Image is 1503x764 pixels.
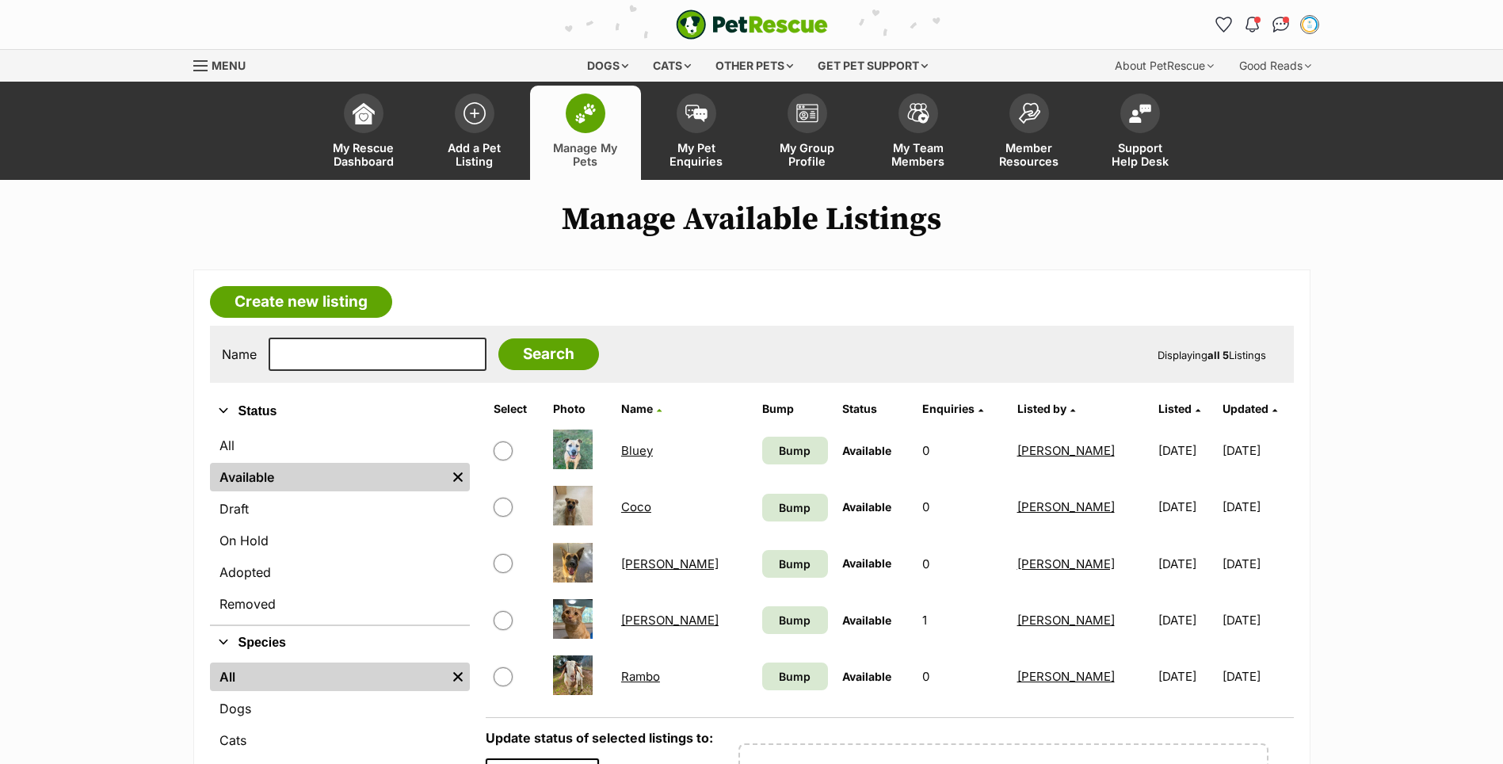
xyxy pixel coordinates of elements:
[779,668,811,685] span: Bump
[1158,349,1266,361] span: Displaying Listings
[486,730,713,746] label: Update status of selected listings to:
[922,402,975,415] span: translation missing: en.admin.listings.index.attributes.enquiries
[676,10,828,40] img: logo-e224e6f780fb5917bec1dbf3a21bbac754714ae5b6737aabdf751b685950b380.svg
[994,141,1065,168] span: Member Resources
[210,286,392,318] a: Create new listing
[1017,443,1115,458] a: [PERSON_NAME]
[1104,141,1176,168] span: Support Help Desk
[685,105,708,122] img: pet-enquiries-icon-7e3ad2cf08bfb03b45e93fb7055b45f3efa6380592205ae92323e6603595dc1f.svg
[446,663,470,691] a: Remove filter
[762,550,828,578] a: Bump
[547,396,613,422] th: Photo
[863,86,974,180] a: My Team Members
[916,649,1009,704] td: 0
[1223,593,1291,647] td: [DATE]
[498,338,599,370] input: Search
[661,141,732,168] span: My Pet Enquiries
[1017,402,1066,415] span: Listed by
[762,663,828,690] a: Bump
[779,499,811,516] span: Bump
[210,726,470,754] a: Cats
[328,141,399,168] span: My Rescue Dashboard
[1297,12,1322,37] button: My account
[210,558,470,586] a: Adopted
[550,141,621,168] span: Manage My Pets
[704,50,804,82] div: Other pets
[676,10,828,40] a: PetRescue
[530,86,641,180] a: Manage My Pets
[916,593,1009,647] td: 1
[842,613,891,627] span: Available
[907,103,929,124] img: team-members-icon-5396bd8760b3fe7c0b43da4ab00e1e3bb1a5d9ba89233759b79545d2d3fc5d0d.svg
[1152,649,1221,704] td: [DATE]
[756,396,834,422] th: Bump
[210,590,470,618] a: Removed
[1017,613,1115,628] a: [PERSON_NAME]
[576,50,639,82] div: Dogs
[353,102,375,124] img: dashboard-icon-eb2f2d2d3e046f16d808141f083e7271f6b2e854fb5c12c21221c1fb7104beca.svg
[419,86,530,180] a: Add a Pet Listing
[1223,402,1268,415] span: Updated
[916,537,1009,591] td: 0
[439,141,510,168] span: Add a Pet Listing
[1302,17,1318,32] img: Tara Mercer profile pic
[621,556,719,571] a: [PERSON_NAME]
[210,431,470,460] a: All
[842,444,891,457] span: Available
[1017,669,1115,684] a: [PERSON_NAME]
[1223,537,1291,591] td: [DATE]
[796,104,818,123] img: group-profile-icon-3fa3cf56718a62981997c0bc7e787c4b2cf8bcc04b72c1350f741eb67cf2f40e.svg
[1158,402,1200,415] a: Listed
[1268,12,1294,37] a: Conversations
[1085,86,1196,180] a: Support Help Desk
[916,479,1009,534] td: 0
[1152,423,1221,478] td: [DATE]
[762,494,828,521] a: Bump
[1152,593,1221,647] td: [DATE]
[1152,479,1221,534] td: [DATE]
[621,443,653,458] a: Bluey
[463,102,486,124] img: add-pet-listing-icon-0afa8454b4691262ce3f59096e99ab1cd57d4a30225e0717b998d2c9b9846f56.svg
[210,401,470,422] button: Status
[1211,12,1322,37] ul: Account quick links
[1223,479,1291,534] td: [DATE]
[222,347,257,361] label: Name
[916,423,1009,478] td: 0
[308,86,419,180] a: My Rescue Dashboard
[779,442,811,459] span: Bump
[574,103,597,124] img: manage-my-pets-icon-02211641906a0b7f246fdf0571729dbe1e7629f14944591b6c1af311fb30b64b.svg
[1018,102,1040,124] img: member-resources-icon-8e73f808a243e03378d46382f2149f9095a855e16c252ad45f914b54edf8863c.svg
[193,50,257,78] a: Menu
[1017,556,1115,571] a: [PERSON_NAME]
[1158,402,1192,415] span: Listed
[842,500,891,514] span: Available
[1129,104,1151,123] img: help-desk-icon-fdf02630f3aa405de69fd3d07c3f3aa587a6932b1a1747fa1d2bba05be0121f9.svg
[772,141,843,168] span: My Group Profile
[621,402,653,415] span: Name
[922,402,983,415] a: Enquiries
[641,86,752,180] a: My Pet Enquiries
[1152,537,1221,591] td: [DATE]
[1246,17,1258,32] img: notifications-46538b983faf8c2785f20acdc204bb7945ddae34d4c08c2a6579f10ce5e182be.svg
[210,694,470,723] a: Dogs
[883,141,954,168] span: My Team Members
[487,396,545,422] th: Select
[842,670,891,683] span: Available
[1223,402,1277,415] a: Updated
[210,632,470,653] button: Species
[1223,423,1291,478] td: [DATE]
[762,437,828,464] a: Bump
[1211,12,1237,37] a: Favourites
[1223,649,1291,704] td: [DATE]
[1240,12,1265,37] button: Notifications
[779,556,811,572] span: Bump
[779,612,811,628] span: Bump
[621,402,662,415] a: Name
[621,669,660,684] a: Rambo
[446,463,470,491] a: Remove filter
[642,50,702,82] div: Cats
[1207,349,1229,361] strong: all 5
[842,556,891,570] span: Available
[212,59,246,72] span: Menu
[1104,50,1225,82] div: About PetRescue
